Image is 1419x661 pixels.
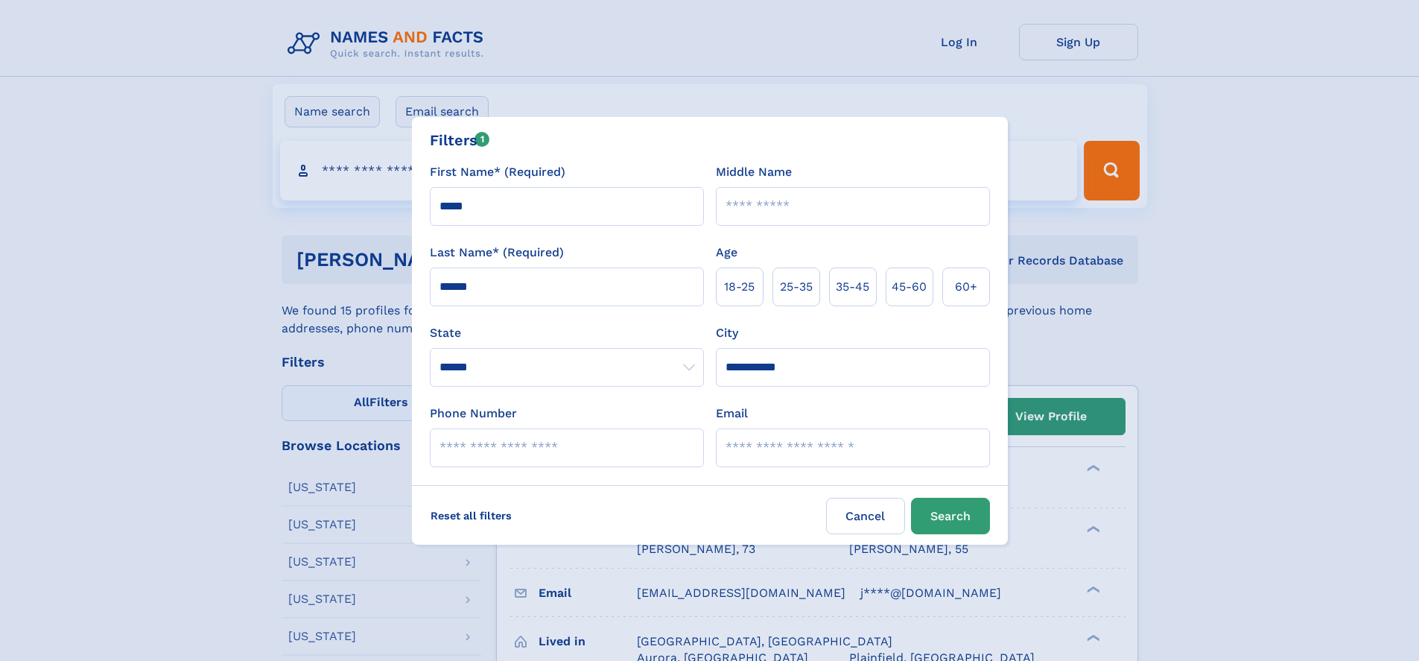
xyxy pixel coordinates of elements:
span: 35‑45 [836,278,869,296]
label: First Name* (Required) [430,163,565,181]
label: Email [716,405,748,423]
span: 25‑35 [780,278,813,296]
label: City [716,324,738,342]
span: 45‑60 [892,278,927,296]
label: Last Name* (Required) [430,244,564,262]
label: Middle Name [716,163,792,181]
span: 60+ [955,278,977,296]
label: Phone Number [430,405,517,423]
label: Cancel [826,498,905,534]
label: Age [716,244,737,262]
div: Filters [430,129,490,151]
label: Reset all filters [421,498,521,534]
span: 18‑25 [724,278,755,296]
button: Search [911,498,990,534]
label: State [430,324,704,342]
